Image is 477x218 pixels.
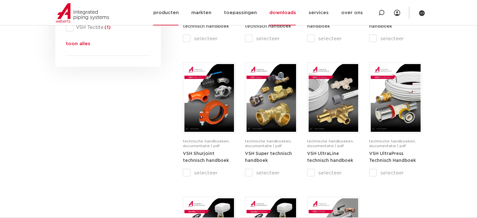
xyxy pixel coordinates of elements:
label: selecteer [183,35,236,42]
img: VSH-UltraLine_A4TM_5010216_2022_1.0_NL-pdf.jpg [309,64,358,132]
label: selecteer [307,169,360,177]
label: selecteer [369,35,422,42]
button: toon alles [66,40,90,50]
span: (1) [103,25,111,30]
img: VSH-Shurjoint_A4TM_5008731_2024_3.0_EN-pdf.jpg [184,64,234,132]
a: VSH Super technisch handboek [245,151,292,163]
span: VSH Tectite [73,24,150,31]
label: selecteer [245,169,298,177]
label: selecteer [369,169,422,177]
div: VSH Tectite(1) [66,24,150,31]
span: technische handboeken, documentatie | pdf [183,139,230,148]
a: VSH UltraPress Technisch Handboek [369,151,416,163]
img: VSH-UltraPress_A4TM_5008751_2025_3.0_NL-pdf.jpg [371,64,420,132]
span: technische handboeken, documentatie | pdf [245,139,292,148]
span: technische handboeken, documentatie | pdf [369,139,416,148]
span: technische handboeken, documentatie | pdf [307,139,354,148]
a: VSH UltraLine technisch handboek [307,151,353,163]
label: selecteer [245,35,298,42]
a: VSH Shurjoint technisch handboek [183,151,229,163]
label: selecteer [307,35,360,42]
label: selecteer [183,169,236,177]
img: VSH-Super_A4TM_5007411-2022-2.1_NL-1-pdf.jpg [246,64,296,132]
